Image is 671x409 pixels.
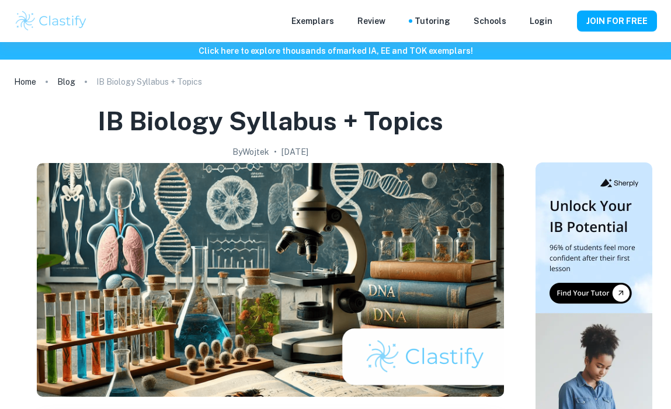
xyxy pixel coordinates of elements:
[274,145,277,158] p: •
[14,74,36,90] a: Home
[357,15,385,27] p: Review
[14,9,88,33] img: Clastify logo
[37,163,504,397] img: IB Biology Syllabus + Topics cover image
[577,11,657,32] button: JOIN FOR FREE
[530,15,552,27] a: Login
[291,15,334,27] p: Exemplars
[98,104,443,138] h1: IB Biology Syllabus + Topics
[2,44,669,57] h6: Click here to explore thousands of marked IA, EE and TOK exemplars !
[415,15,450,27] a: Tutoring
[57,74,75,90] a: Blog
[96,75,202,88] p: IB Biology Syllabus + Topics
[562,18,568,24] button: Help and Feedback
[281,145,308,158] h2: [DATE]
[232,145,269,158] h2: By Wojtek
[474,15,506,27] a: Schools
